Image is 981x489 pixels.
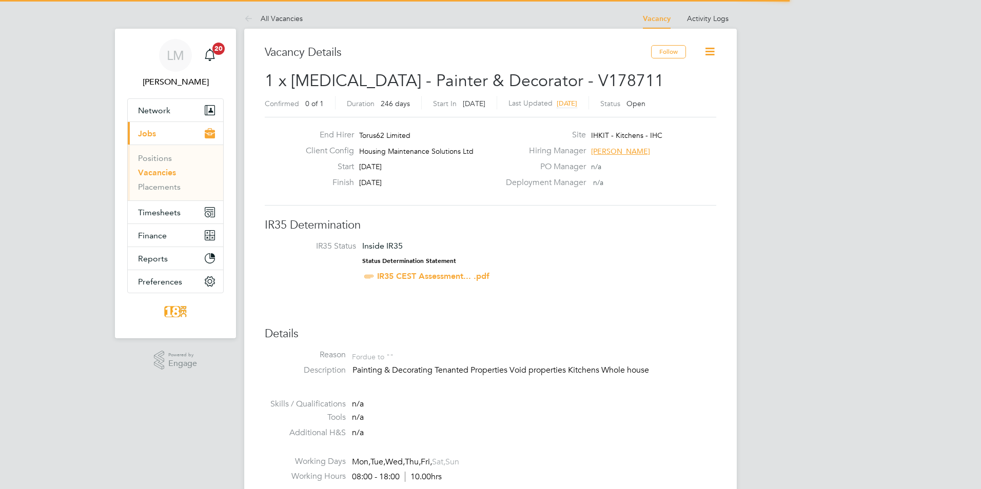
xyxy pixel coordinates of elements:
span: 20 [212,43,225,55]
div: Jobs [128,145,223,200]
span: [PERSON_NAME] [591,147,650,156]
label: Last Updated [508,98,553,108]
span: [DATE] [359,178,382,187]
span: IHKIT - Kitchens - IHC [591,131,662,140]
a: LM[PERSON_NAME] [127,39,224,88]
label: Start In [433,99,457,108]
span: n/a [352,412,364,422]
p: Painting & Decorating Tenanted Properties Void properties Kitchens Whole house [352,365,716,376]
span: 246 days [381,99,410,108]
label: Working Days [265,456,346,467]
span: [DATE] [557,99,577,108]
span: Engage [168,359,197,368]
img: 18rec-logo-retina.png [162,303,189,320]
label: Deployment Manager [500,177,586,188]
span: Thu, [405,457,421,467]
span: Housing Maintenance Solutions Ltd [359,147,474,156]
div: 08:00 - 18:00 [352,472,442,482]
span: [DATE] [359,162,382,171]
span: Finance [138,231,167,240]
label: Site [500,130,586,140]
label: IR35 Status [275,241,356,252]
a: Activity Logs [687,14,729,23]
a: Powered byEngage [154,351,198,370]
span: Open [626,99,645,108]
a: Positions [138,153,172,163]
label: Description [265,365,346,376]
label: End Hirer [298,130,354,140]
span: Libby Murphy [127,76,224,88]
a: 20 [200,39,220,72]
a: All Vacancies [244,14,303,23]
a: Vacancies [138,168,176,177]
button: Timesheets [128,201,223,223]
button: Network [128,99,223,121]
span: Inside IR35 [362,241,403,251]
a: IR35 CEST Assessment... .pdf [377,271,489,281]
span: Tue, [370,457,385,467]
button: Follow [651,45,686,58]
label: Client Config [298,146,354,156]
button: Reports [128,247,223,270]
span: Fri, [421,457,432,467]
nav: Main navigation [115,29,236,338]
span: Network [138,106,170,115]
label: Finish [298,177,354,188]
span: n/a [352,427,364,438]
label: Hiring Manager [500,146,586,156]
label: Status [600,99,620,108]
div: For due to "" [352,350,394,361]
span: n/a [352,399,364,409]
span: 0 of 1 [305,99,324,108]
label: Start [298,161,354,172]
button: Jobs [128,122,223,145]
h3: IR35 Determination [265,218,716,233]
span: Wed, [385,457,405,467]
label: Duration [347,99,375,108]
a: Placements [138,182,181,192]
span: Preferences [138,277,182,287]
label: Tools [265,412,346,423]
a: Vacancy [643,14,671,23]
span: LM [167,49,184,62]
h3: Vacancy Details [265,45,651,60]
label: Additional H&S [265,427,346,438]
span: 10.00hrs [405,472,442,482]
span: Sat, [432,457,445,467]
label: Confirmed [265,99,299,108]
span: [DATE] [463,99,485,108]
span: Timesheets [138,208,181,217]
span: n/a [591,162,601,171]
span: n/a [593,178,603,187]
label: Working Hours [265,471,346,482]
span: 1 x [MEDICAL_DATA] - Painter & Decorator - V178711 [265,71,664,91]
label: PO Manager [500,161,586,172]
label: Reason [265,350,346,360]
span: Sun [445,457,459,467]
button: Finance [128,224,223,247]
button: Preferences [128,270,223,293]
strong: Status Determination Statement [362,257,456,264]
span: Jobs [138,129,156,138]
a: Go to home page [127,303,224,320]
h3: Details [265,327,716,341]
span: Mon, [352,457,370,467]
label: Skills / Qualifications [265,399,346,410]
span: Reports [138,254,168,263]
span: Torus62 Limited [359,131,410,140]
span: Powered by [168,351,197,359]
